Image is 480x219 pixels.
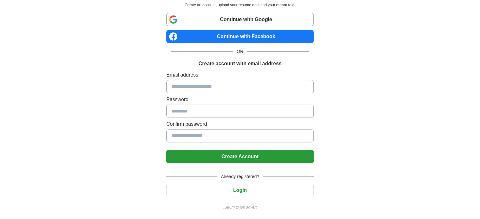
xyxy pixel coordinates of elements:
[166,30,314,43] a: Continue with Facebook
[233,48,247,55] span: OR
[166,205,314,210] a: Return to job advert
[166,184,314,197] button: Login
[166,13,314,26] a: Continue with Google
[166,150,314,163] button: Create Account
[166,187,314,193] a: Login
[166,71,314,79] label: Email address
[166,120,314,128] label: Confirm password
[217,173,263,180] span: Already registered?
[199,60,281,67] h1: Create account with email address
[166,96,314,103] label: Password
[168,2,312,8] p: Create an account, upload your resume and land your dream role.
